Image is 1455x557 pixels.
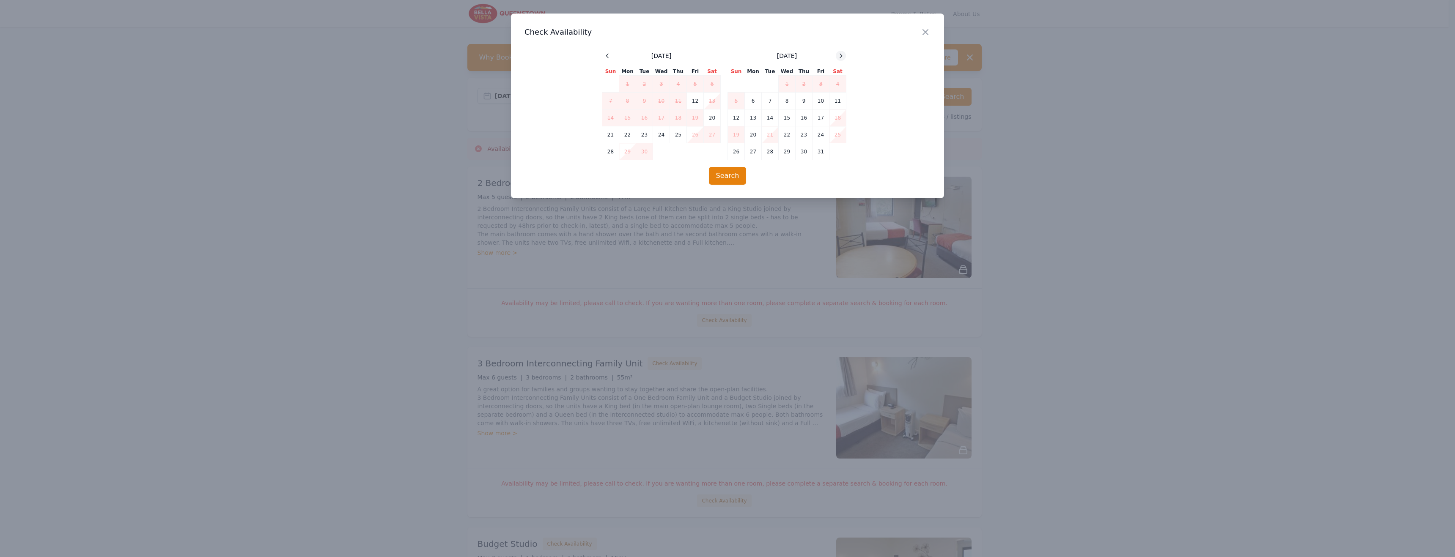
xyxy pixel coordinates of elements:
[762,93,779,109] td: 7
[670,93,687,109] td: 11
[653,126,670,143] td: 24
[779,93,796,109] td: 8
[779,109,796,126] td: 15
[636,93,653,109] td: 9
[829,109,846,126] td: 18
[813,143,829,160] td: 31
[829,68,846,76] th: Sat
[829,76,846,93] td: 4
[745,126,762,143] td: 20
[636,126,653,143] td: 23
[651,52,671,60] span: [DATE]
[602,93,619,109] td: 7
[687,76,704,93] td: 5
[745,93,762,109] td: 6
[524,27,931,37] h3: Check Availability
[745,143,762,160] td: 27
[602,143,619,160] td: 28
[779,68,796,76] th: Wed
[796,143,813,160] td: 30
[653,93,670,109] td: 10
[636,109,653,126] td: 16
[762,68,779,76] th: Tue
[704,68,721,76] th: Sat
[653,76,670,93] td: 3
[796,109,813,126] td: 16
[829,93,846,109] td: 11
[813,109,829,126] td: 17
[704,76,721,93] td: 6
[653,68,670,76] th: Wed
[636,68,653,76] th: Tue
[796,68,813,76] th: Thu
[709,167,747,185] button: Search
[653,109,670,126] td: 17
[670,109,687,126] td: 18
[602,126,619,143] td: 21
[687,126,704,143] td: 26
[619,126,636,143] td: 22
[796,93,813,109] td: 9
[777,52,797,60] span: [DATE]
[762,126,779,143] td: 21
[619,143,636,160] td: 29
[813,76,829,93] td: 3
[728,68,745,76] th: Sun
[813,126,829,143] td: 24
[745,68,762,76] th: Mon
[704,126,721,143] td: 27
[619,68,636,76] th: Mon
[728,93,745,109] td: 5
[619,76,636,93] td: 1
[728,109,745,126] td: 12
[670,76,687,93] td: 4
[670,68,687,76] th: Thu
[829,126,846,143] td: 25
[779,76,796,93] td: 1
[687,68,704,76] th: Fri
[745,109,762,126] td: 13
[762,143,779,160] td: 28
[796,76,813,93] td: 2
[619,93,636,109] td: 8
[762,109,779,126] td: 14
[779,126,796,143] td: 22
[602,109,619,126] td: 14
[636,143,653,160] td: 30
[704,93,721,109] td: 13
[813,68,829,76] th: Fri
[779,143,796,160] td: 29
[619,109,636,126] td: 15
[796,126,813,143] td: 23
[704,109,721,126] td: 20
[813,93,829,109] td: 10
[636,76,653,93] td: 2
[602,68,619,76] th: Sun
[728,126,745,143] td: 19
[670,126,687,143] td: 25
[687,93,704,109] td: 12
[687,109,704,126] td: 19
[728,143,745,160] td: 26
